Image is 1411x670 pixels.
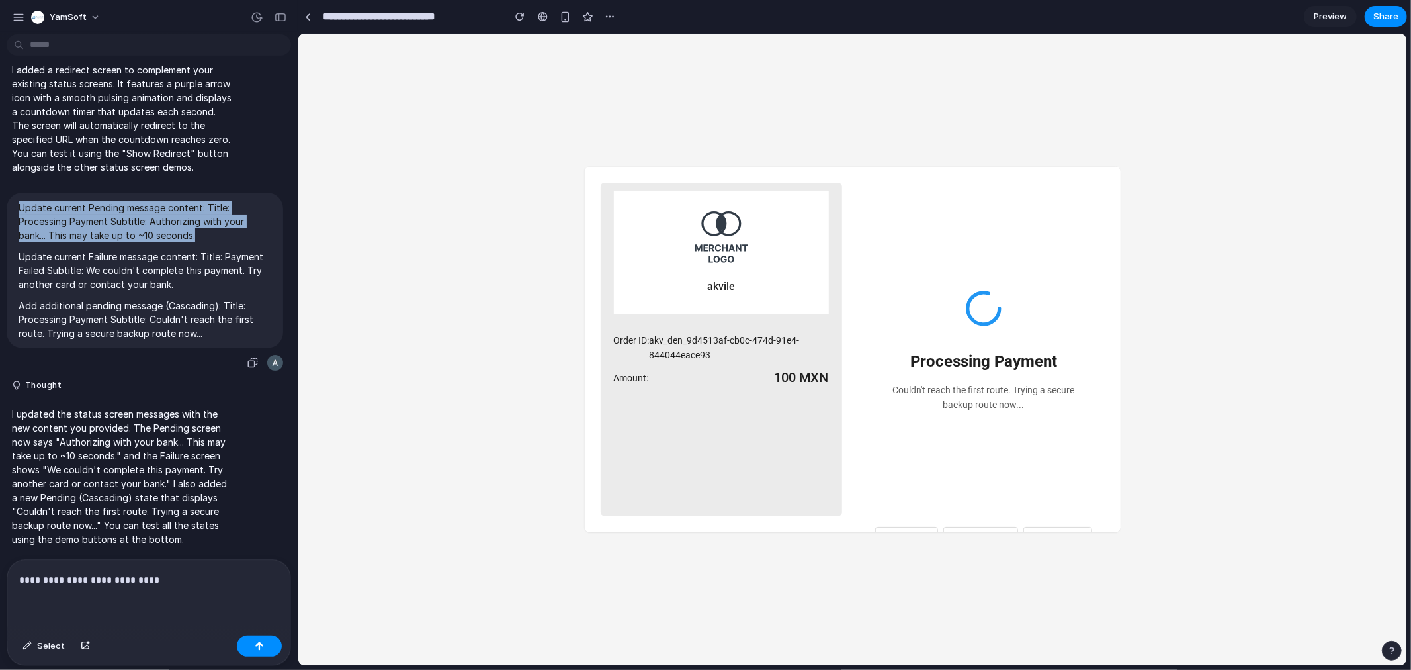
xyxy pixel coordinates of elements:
[1373,10,1398,23] span: Share
[37,640,65,653] span: Select
[316,337,351,352] span: Amount:
[19,250,271,291] p: Update current Failure message content: Title: Payment Failed Subtitle: We couldn't complete this...
[335,244,511,261] span: akvile
[351,299,531,328] span: akv_den_9d4513af-cb0c-474d-91e4-844044eace93
[50,11,87,24] span: YamSoft
[476,334,531,354] span: 100 MXN
[16,636,71,657] button: Select
[1314,10,1347,23] span: Preview
[1365,6,1407,27] button: Share
[725,493,794,514] button: Show Failure
[612,316,759,341] h2: Processing Payment
[12,63,233,174] p: I added a redirect screen to complement your existing status screens. It features a purple arrow ...
[12,407,233,546] p: I updated the status screen messages with the new content you provided. The Pending screen now sa...
[645,493,720,514] button: Show Success
[316,299,351,314] span: Order ID:
[26,7,107,28] button: YamSoft
[1304,6,1357,27] a: Preview
[19,201,271,242] p: Update current Pending message content: Title: Processing Payment Subtitle: Authorizing with your...
[577,493,640,514] button: Show Form
[581,349,791,378] p: Couldn't reach the first route. Trying a secure backup route now...
[19,299,271,340] p: Add additional pending message (Cascading): Title: Processing Payment Subtitle: Couldn't reach th...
